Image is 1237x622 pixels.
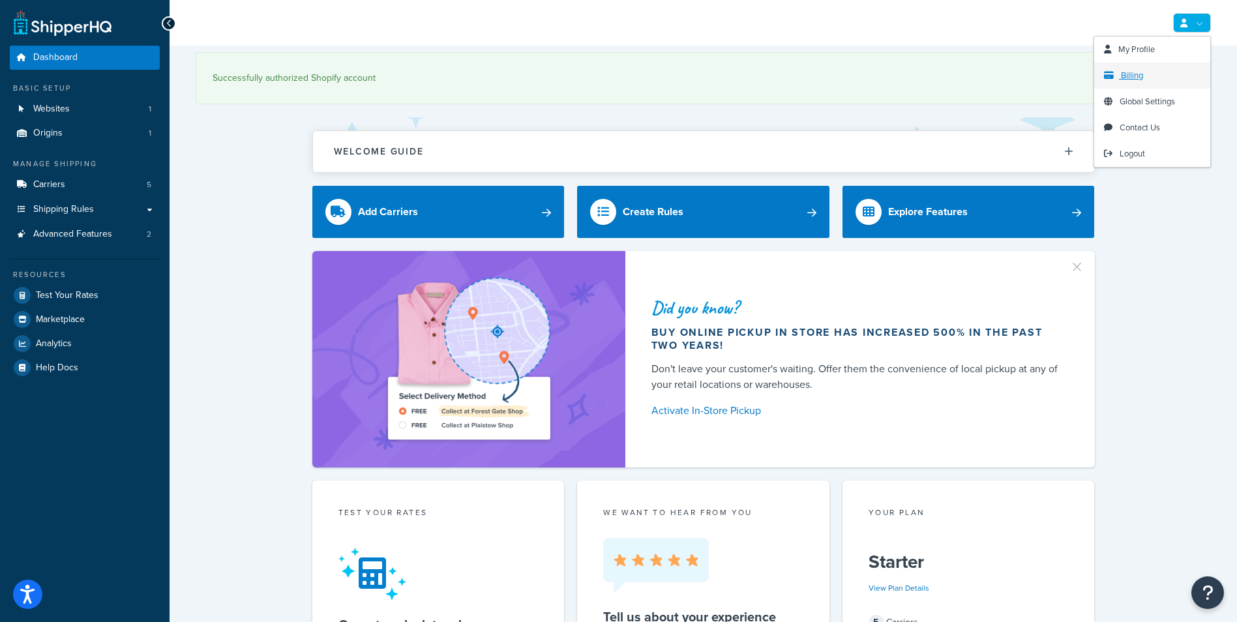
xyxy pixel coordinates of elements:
span: Dashboard [33,52,78,63]
div: Your Plan [869,507,1069,522]
a: My Profile [1094,37,1210,63]
li: Carriers [10,173,160,197]
a: Dashboard [10,46,160,70]
div: Manage Shipping [10,158,160,170]
div: Did you know? [651,299,1064,317]
a: Activate In-Store Pickup [651,402,1064,420]
span: Shipping Rules [33,204,94,215]
div: Successfully authorized Shopify account [213,69,1194,87]
span: 1 [149,104,151,115]
li: Origins [10,121,160,145]
div: Test your rates [338,507,539,522]
div: Explore Features [888,203,968,221]
span: Origins [33,128,63,139]
div: Don't leave your customer's waiting. Offer them the convenience of local pickup at any of your re... [651,361,1064,392]
div: Buy online pickup in store has increased 500% in the past two years! [651,326,1064,352]
span: Contact Us [1120,121,1160,134]
a: Advanced Features2 [10,222,160,246]
p: we want to hear from you [603,507,803,518]
span: Carriers [33,179,65,190]
div: Resources [10,269,160,280]
span: Global Settings [1120,95,1175,108]
span: Advanced Features [33,229,112,240]
img: ad-shirt-map-b0359fc47e01cab431d101c4b569394f6a03f54285957d908178d52f29eb9668.png [351,271,587,448]
span: My Profile [1118,43,1155,55]
span: Marketplace [36,314,85,325]
a: Marketplace [10,308,160,331]
a: Logout [1094,141,1210,167]
span: Test Your Rates [36,290,98,301]
div: Create Rules [623,203,683,221]
a: Test Your Rates [10,284,160,307]
a: Contact Us [1094,115,1210,141]
span: Logout [1120,147,1145,160]
span: Analytics [36,338,72,349]
a: Explore Features [842,186,1095,238]
a: Origins1 [10,121,160,145]
span: 5 [147,179,151,190]
a: Websites1 [10,97,160,121]
div: Add Carriers [358,203,418,221]
span: 1 [149,128,151,139]
a: Global Settings [1094,89,1210,115]
h2: Welcome Guide [334,147,424,156]
a: Shipping Rules [10,198,160,222]
span: Billing [1121,69,1143,81]
h5: Starter [869,552,1069,572]
a: Create Rules [577,186,829,238]
span: Websites [33,104,70,115]
span: 2 [147,229,151,240]
button: Welcome Guide [313,131,1094,172]
a: Help Docs [10,356,160,379]
li: Websites [10,97,160,121]
a: Billing [1094,63,1210,89]
a: View Plan Details [869,582,929,594]
a: Analytics [10,332,160,355]
a: Carriers5 [10,173,160,197]
a: Add Carriers [312,186,565,238]
li: Advanced Features [10,222,160,246]
div: Basic Setup [10,83,160,94]
button: Open Resource Center [1191,576,1224,609]
span: Help Docs [36,363,78,374]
